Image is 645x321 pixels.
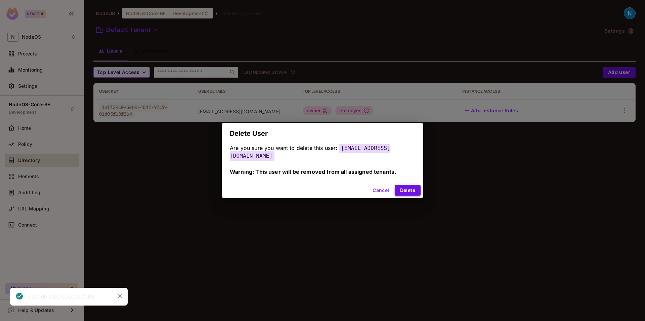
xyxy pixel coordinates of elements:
h2: Delete User [222,123,423,144]
button: Close [115,291,125,301]
div: User deleted successfully [28,292,95,301]
span: Are you sure you want to delete this user: [230,145,337,151]
span: Warning: This user will be removed from all assigned tenants. [230,168,396,175]
button: Cancel [370,185,392,196]
span: [EMAIL_ADDRESS][DOMAIN_NAME] [230,143,390,161]
button: Delete [395,185,421,196]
